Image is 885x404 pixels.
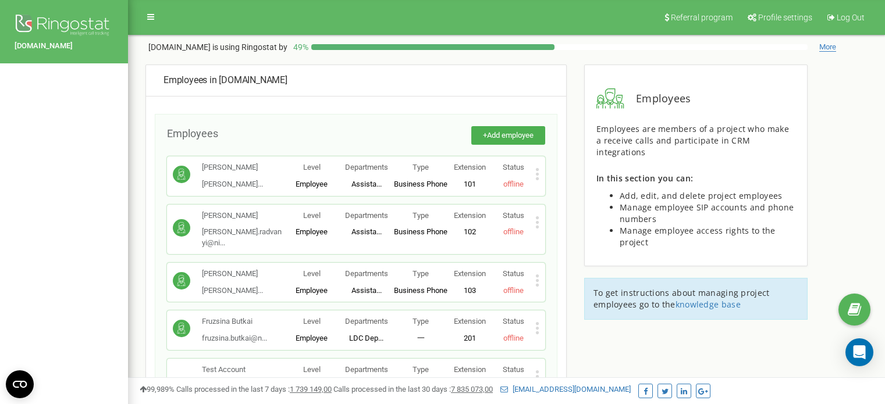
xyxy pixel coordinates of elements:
a: knowledge base [676,299,741,310]
span: Manage employee access rights to the project [620,225,776,248]
span: In this section you can: [596,173,693,184]
span: offline [503,286,524,295]
span: Profile settings [758,13,812,22]
span: Departments [345,317,388,326]
u: 1 739 149,00 [290,385,332,394]
p: 49 % [287,41,311,53]
span: Status [503,163,524,171]
span: Level [303,211,321,220]
span: Business Phone [394,227,447,236]
span: Departments [345,269,388,278]
span: Departments [345,163,388,171]
img: Ringostat logo [15,12,113,41]
p: 一 [393,333,448,344]
p: [PERSON_NAME] [202,210,285,221]
span: To get instructions about managing project employees go to the [593,287,770,310]
span: [PERSON_NAME]... [202,180,263,188]
span: Employee [296,286,328,295]
span: Type [413,163,429,171]
span: Employees [624,91,691,106]
span: offline [503,227,524,236]
span: Type [413,317,429,326]
p: 201 [448,333,492,344]
p: 101 [448,179,492,190]
span: Employees in [164,74,217,85]
span: Extension [454,269,486,278]
span: Type [413,269,429,278]
a: [EMAIL_ADDRESS][DOMAIN_NAME] [500,385,631,394]
span: Departments [345,365,388,374]
span: Add, edit, and delete project employees [620,190,783,201]
span: Status [503,211,524,220]
span: Log Out [837,13,865,22]
span: fruzsina.butkai@n... [202,334,267,342]
p: [PERSON_NAME] [202,269,263,280]
span: Level [303,365,321,374]
span: Business Phone [394,286,447,295]
button: +Add employee [471,126,545,145]
span: Type [413,211,429,220]
span: offline [503,334,524,342]
span: 99,989% [140,385,175,394]
span: Assista... [351,286,382,295]
span: Status [503,269,524,278]
span: Calls processed in the last 30 days : [333,385,493,394]
p: 103 [448,285,492,296]
p: [PERSON_NAME] [202,162,263,173]
div: Open Intercom Messenger [845,338,873,366]
div: [DOMAIN_NAME] [164,74,549,87]
span: Status [503,365,524,374]
u: 7 835 073,00 [451,385,493,394]
span: Assista... [351,180,382,188]
span: Employees [167,127,218,140]
span: Calls processed in the last 7 days : [176,385,332,394]
span: Extension [454,163,486,171]
span: Level [303,317,321,326]
span: Departments [345,211,388,220]
span: Extension [454,211,486,220]
a: [DOMAIN_NAME] [15,41,113,52]
span: Assista... [351,227,382,236]
span: Status [503,317,524,326]
span: Business Phone [394,180,447,188]
span: Extension [454,317,486,326]
p: Fruzsina Butkai [202,316,267,327]
p: [DOMAIN_NAME] [148,41,287,53]
span: LDC Dep... [349,334,383,342]
span: More [819,42,836,52]
span: Referral program [671,13,733,22]
p: 102 [448,227,492,238]
span: Level [303,163,321,171]
span: Level [303,269,321,278]
span: [PERSON_NAME].radvanyi@ni... [202,227,282,247]
span: Add employee [487,131,534,140]
span: Manage employee SIP accounts and phone numbers [620,202,794,224]
span: Employee [296,227,328,236]
p: Test Account [202,364,285,376]
button: Open CMP widget [6,370,34,398]
span: [PERSON_NAME]... [202,286,263,295]
span: Employee [296,334,328,342]
span: is using Ringostat by [212,42,287,52]
span: Employee [296,180,328,188]
span: Extension [454,365,486,374]
span: Type [413,365,429,374]
span: offline [503,180,524,188]
span: Employees are members of a project who make a receive calls and participate in CRM integrations [596,123,789,158]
